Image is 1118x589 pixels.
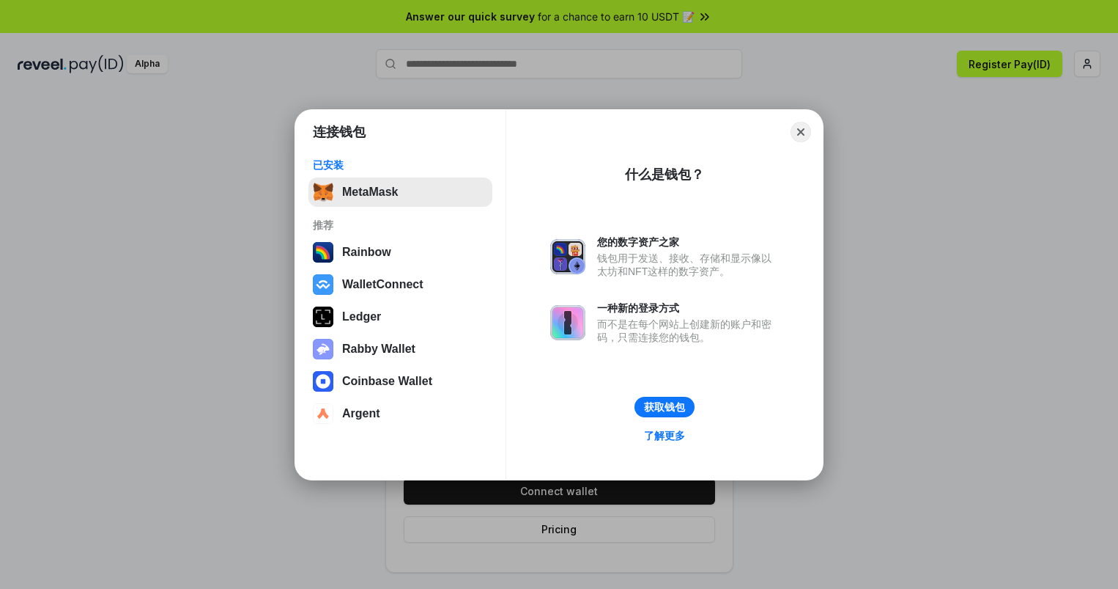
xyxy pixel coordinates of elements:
div: MetaMask [342,186,398,199]
button: Rabby Wallet [308,334,492,364]
img: svg+xml,%3Csvg%20xmlns%3D%22http%3A%2F%2Fwww.w3.org%2F2000%2Fsvg%22%20fill%3D%22none%22%20viewBox... [550,239,585,274]
img: svg+xml,%3Csvg%20width%3D%22120%22%20height%3D%22120%22%20viewBox%3D%220%200%20120%20120%22%20fil... [313,242,333,263]
button: Argent [308,399,492,428]
img: svg+xml,%3Csvg%20xmlns%3D%22http%3A%2F%2Fwww.w3.org%2F2000%2Fsvg%22%20fill%3D%22none%22%20viewBox... [313,339,333,359]
div: WalletConnect [342,278,423,291]
img: svg+xml,%3Csvg%20xmlns%3D%22http%3A%2F%2Fwww.w3.org%2F2000%2Fsvg%22%20width%3D%2228%22%20height%3... [313,307,333,327]
div: 您的数字资产之家 [597,235,779,249]
a: 了解更多 [635,426,694,445]
div: 了解更多 [644,429,685,442]
div: 推荐 [313,219,488,232]
div: 什么是钱包？ [625,166,704,183]
div: 已安装 [313,158,488,172]
div: 钱包用于发送、接收、存储和显示像以太坊和NFT这样的数字资产。 [597,252,779,278]
img: svg+xml,%3Csvg%20width%3D%2228%22%20height%3D%2228%22%20viewBox%3D%220%200%2028%2028%22%20fill%3D... [313,403,333,424]
div: 获取钱包 [644,400,685,414]
button: MetaMask [308,178,492,207]
div: 而不是在每个网站上创建新的账户和密码，只需连接您的钱包。 [597,318,779,344]
div: 一种新的登录方式 [597,301,779,315]
button: Ledger [308,302,492,332]
img: svg+xml,%3Csvg%20width%3D%2228%22%20height%3D%2228%22%20viewBox%3D%220%200%2028%2028%22%20fill%3D... [313,274,333,295]
img: svg+xml,%3Csvg%20width%3D%2228%22%20height%3D%2228%22%20viewBox%3D%220%200%2028%2028%22%20fill%3D... [313,371,333,392]
div: Ledger [342,310,381,323]
img: svg+xml,%3Csvg%20xmlns%3D%22http%3A%2F%2Fwww.w3.org%2F2000%2Fsvg%22%20fill%3D%22none%22%20viewBox... [550,305,585,340]
div: Rainbow [342,246,391,259]
img: svg+xml,%3Csvg%20fill%3D%22none%22%20height%3D%2233%22%20viewBox%3D%220%200%2035%2033%22%20width%... [313,182,333,202]
div: Argent [342,407,380,420]
div: Coinbase Wallet [342,375,432,388]
button: WalletConnect [308,270,492,299]
button: 获取钱包 [634,397,695,417]
h1: 连接钱包 [313,123,366,141]
div: Rabby Wallet [342,343,415,356]
button: Rainbow [308,238,492,267]
button: Close [791,122,811,142]
button: Coinbase Wallet [308,367,492,396]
